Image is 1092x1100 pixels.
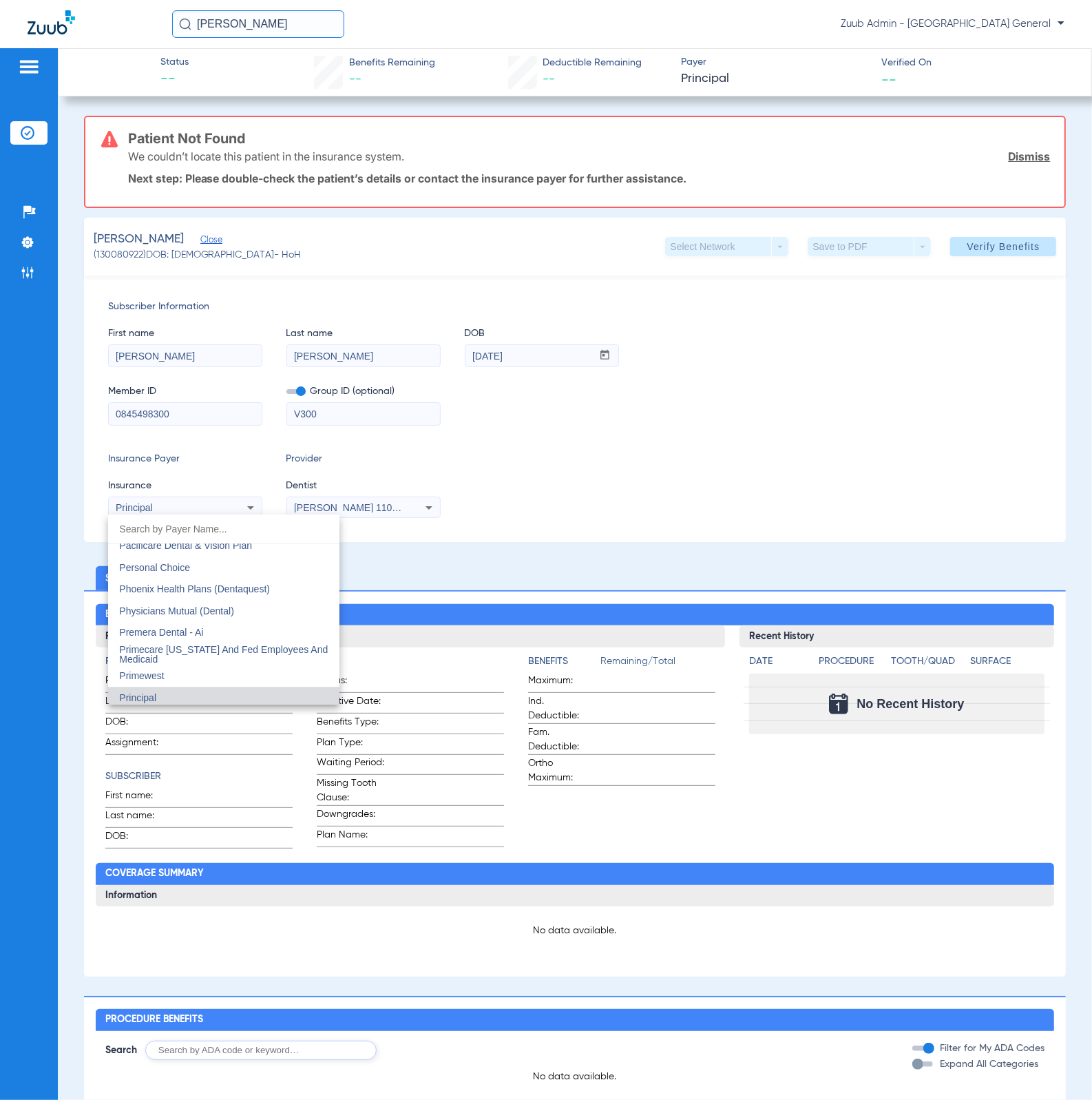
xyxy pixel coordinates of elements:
span: Physicians Mutual (Dental) [119,605,234,616]
span: Primewest [119,670,164,681]
span: Pacificare Dental & Vision Plan [119,540,252,551]
input: dropdown search [108,515,339,543]
span: Premera Dental - Ai [119,627,203,638]
span: Phoenix Health Plans (Dentaquest) [119,583,270,594]
span: Principal [119,692,156,703]
span: Personal Choice [119,562,190,573]
iframe: Chat Widget [1023,1034,1092,1100]
span: Primecare [US_STATE] And Fed Employees And Medicaid [119,644,328,665]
